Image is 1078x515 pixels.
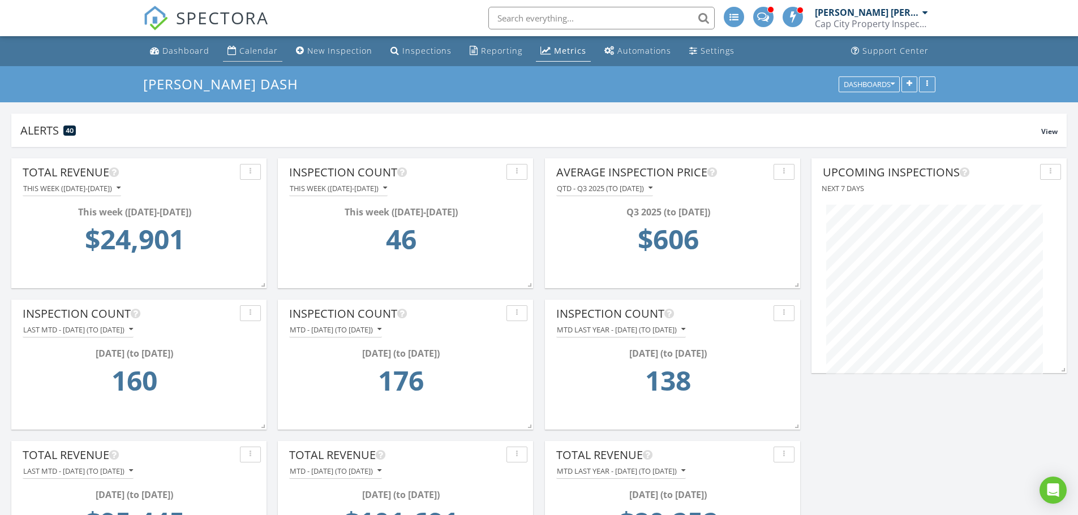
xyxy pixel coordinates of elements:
span: 40 [66,127,74,135]
div: Dashboard [162,45,209,56]
div: Inspections [402,45,452,56]
span: View [1041,127,1058,136]
div: MTD last year - [DATE] (to [DATE]) [557,467,685,475]
a: SPECTORA [143,15,269,39]
div: MTD - [DATE] (to [DATE]) [290,326,381,334]
a: Inspections [386,41,456,62]
div: MTD last year - [DATE] (to [DATE]) [557,326,685,334]
div: Total Revenue [23,447,235,464]
button: MTD last year - [DATE] (to [DATE]) [556,322,686,337]
button: This week ([DATE]-[DATE]) [23,181,121,196]
td: 138 [560,360,776,408]
div: [DATE] (to [DATE]) [560,347,776,360]
a: Calendar [223,41,282,62]
a: New Inspection [291,41,377,62]
div: Last MTD - [DATE] (to [DATE]) [23,467,133,475]
button: QTD - Q3 2025 (to [DATE]) [556,181,653,196]
div: This week ([DATE]-[DATE]) [26,205,243,219]
div: Inspection Count [556,305,769,322]
div: Inspection Count [289,305,502,322]
a: Settings [685,41,739,62]
div: [DATE] (to [DATE]) [26,488,243,501]
td: 160 [26,360,243,408]
a: Metrics [536,41,591,62]
div: Reporting [481,45,522,56]
button: MTD - [DATE] (to [DATE]) [289,322,382,337]
img: The Best Home Inspection Software - Spectora [143,6,168,31]
div: Calendar [239,45,278,56]
div: This week ([DATE]-[DATE]) [290,184,387,192]
button: This week ([DATE]-[DATE]) [289,181,388,196]
div: New Inspection [307,45,372,56]
td: 24901.2 [26,219,243,266]
button: Last MTD - [DATE] (to [DATE]) [23,464,134,479]
td: 176 [293,360,509,408]
div: Total Revenue [23,164,235,181]
div: [DATE] (to [DATE]) [293,347,509,360]
div: [PERSON_NAME] [PERSON_NAME] [815,7,920,18]
div: Last MTD - [DATE] (to [DATE]) [23,326,133,334]
div: Upcoming Inspections [823,164,1036,181]
div: Total Revenue [556,447,769,464]
div: This week ([DATE]-[DATE]) [293,205,509,219]
div: Automations [617,45,671,56]
button: MTD last year - [DATE] (to [DATE]) [556,464,686,479]
button: Last MTD - [DATE] (to [DATE]) [23,322,134,337]
td: 605.56 [560,219,776,266]
a: Reporting [465,41,527,62]
div: QTD - Q3 2025 (to [DATE]) [557,184,652,192]
div: This week ([DATE]-[DATE]) [23,184,121,192]
span: SPECTORA [176,6,269,29]
div: [DATE] (to [DATE]) [293,488,509,501]
div: Total Revenue [289,447,502,464]
div: MTD - [DATE] (to [DATE]) [290,467,381,475]
div: Cap City Property Inspections LLC [815,18,928,29]
button: Dashboards [839,76,900,92]
a: Support Center [847,41,933,62]
button: MTD - [DATE] (to [DATE]) [289,464,382,479]
div: Average Inspection Price [556,164,769,181]
div: [DATE] (to [DATE]) [560,488,776,501]
a: Automations (Advanced) [600,41,676,62]
div: Q3 2025 (to [DATE]) [560,205,776,219]
div: Open Intercom Messenger [1040,477,1067,504]
input: Search everything... [488,7,715,29]
a: Dashboard [145,41,214,62]
div: Inspection Count [23,305,235,322]
div: Dashboards [844,80,895,88]
div: Alerts [20,123,1041,138]
div: Metrics [554,45,586,56]
div: Support Center [862,45,929,56]
div: Inspection Count [289,164,502,181]
a: [PERSON_NAME] Dash [143,75,308,93]
div: Settings [701,45,735,56]
div: [DATE] (to [DATE]) [26,347,243,360]
td: 46 [293,219,509,266]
